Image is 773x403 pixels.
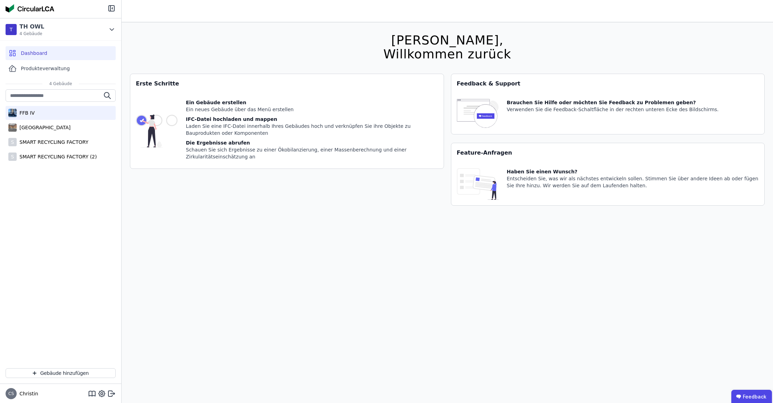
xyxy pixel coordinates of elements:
div: Schauen Sie sich Ergebnisse zu einer Ökobilanzierung, einer Massenberechnung und einer Zirkularit... [186,146,438,160]
div: Brauchen Sie Hilfe oder möchten Sie Feedback zu Problemen geben? [507,99,719,106]
img: Concular [6,4,54,13]
img: getting_started_tile-DrF_GRSv.svg [136,99,178,163]
div: Erste Schritte [130,74,444,93]
div: [PERSON_NAME], [383,33,511,47]
div: Feature-Anfragen [451,143,765,163]
div: [GEOGRAPHIC_DATA] [17,124,71,131]
span: Produkteverwaltung [21,65,70,72]
div: T [6,24,17,35]
div: Feedback & Support [451,74,765,93]
div: SMART RECYCLING FACTORY [17,139,88,146]
img: feedback-icon-HCTs5lye.svg [457,99,499,129]
span: 4 Gebäude [42,81,79,87]
div: Willkommen zurück [383,47,511,61]
span: 4 Gebäude [19,31,44,36]
div: Haben Sie einen Wunsch? [507,168,759,175]
div: Ein Gebäude erstellen [186,99,438,106]
img: feature_request_tile-UiXE1qGU.svg [457,168,499,200]
span: Christin [17,390,38,397]
div: S [8,138,17,146]
div: Laden Sie eine IFC-Datei innerhalb Ihres Gebäudes hoch und verknüpfen Sie ihre Objekte zu Bauprod... [186,123,438,137]
div: FFB IV [17,109,35,116]
div: S [8,153,17,161]
div: IFC-Datei hochladen und mappen [186,116,438,123]
div: TH OWL [19,23,44,31]
img: Friedensschule Osnabrück [8,122,17,133]
div: SMART RECYCLING FACTORY (2) [17,153,97,160]
span: CS [8,392,14,396]
div: Ein neues Gebäude über das Menü erstellen [186,106,438,113]
div: Entscheiden Sie, was wir als nächstes entwickeln sollen. Stimmen Sie über andere Ideen ab oder fü... [507,175,759,189]
div: Die Ergebnisse abrufen [186,139,438,146]
button: Gebäude hinzufügen [6,368,116,378]
span: Dashboard [21,50,47,57]
img: FFB IV [8,107,17,118]
div: Verwenden Sie die Feedback-Schaltfläche in der rechten unteren Ecke des Bildschirms. [507,106,719,113]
